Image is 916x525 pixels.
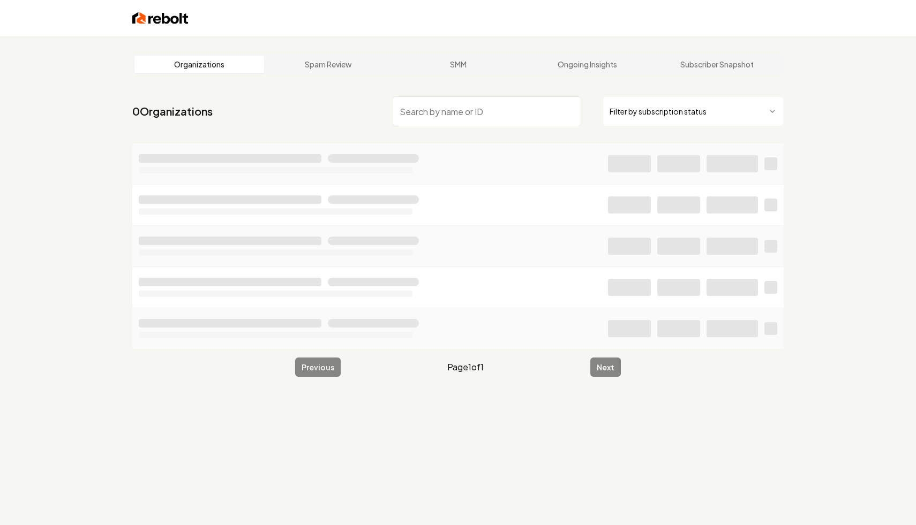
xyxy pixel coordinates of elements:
[264,56,394,73] a: Spam Review
[447,361,484,374] span: Page 1 of 1
[393,96,581,126] input: Search by name or ID
[393,56,523,73] a: SMM
[132,11,189,26] img: Rebolt Logo
[523,56,652,73] a: Ongoing Insights
[132,104,213,119] a: 0Organizations
[134,56,264,73] a: Organizations
[652,56,782,73] a: Subscriber Snapshot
